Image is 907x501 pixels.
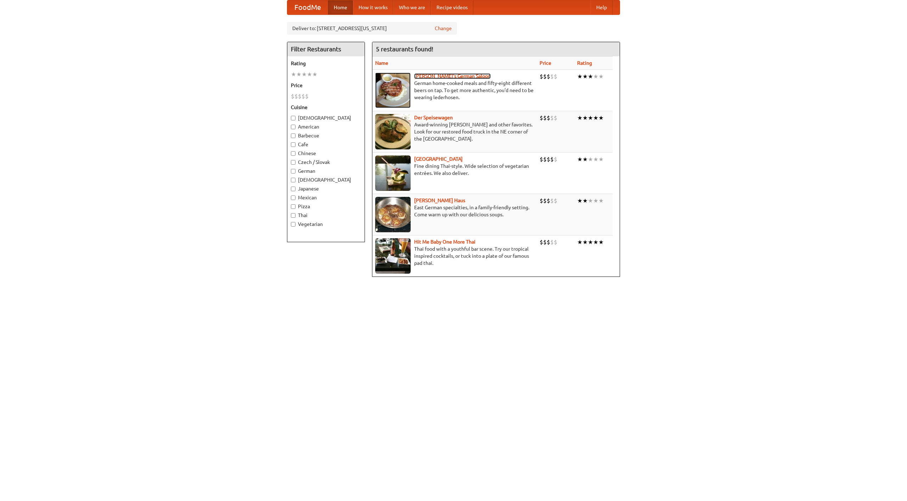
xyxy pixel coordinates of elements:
p: Thai food with a youthful bar scene. Try our tropical inspired cocktails, or tuck into a plate of... [375,245,534,267]
li: ★ [312,70,317,78]
p: Fine dining Thai-style. Wide selection of vegetarian entrées. We also deliver. [375,163,534,177]
li: ★ [582,155,588,163]
li: $ [550,155,554,163]
li: ★ [582,73,588,80]
li: $ [540,155,543,163]
a: [PERSON_NAME]'s German Saloon [414,73,491,79]
a: Recipe videos [431,0,473,15]
li: $ [550,73,554,80]
li: ★ [588,197,593,205]
a: Home [328,0,353,15]
li: $ [540,114,543,122]
label: [DEMOGRAPHIC_DATA] [291,176,361,183]
li: ★ [582,114,588,122]
a: How it works [353,0,393,15]
li: ★ [598,155,604,163]
li: ★ [588,238,593,246]
li: $ [550,238,554,246]
img: speisewagen.jpg [375,114,411,149]
li: ★ [593,155,598,163]
li: $ [554,114,557,122]
h5: Rating [291,60,361,67]
li: ★ [296,70,302,78]
input: Japanese [291,187,295,191]
li: $ [543,197,547,205]
li: ★ [598,197,604,205]
li: ★ [307,70,312,78]
img: satay.jpg [375,155,411,191]
input: Thai [291,213,295,218]
li: $ [543,73,547,80]
li: $ [550,197,554,205]
label: Czech / Slovak [291,159,361,166]
p: East German specialties, in a family-friendly setting. Come warm up with our delicious soups. [375,204,534,218]
input: American [291,125,295,129]
li: $ [294,92,298,100]
li: ★ [577,114,582,122]
p: German home-cooked meals and fifty-eight different beers on tap. To get more authentic, you'd nee... [375,80,534,101]
li: ★ [582,197,588,205]
a: Help [591,0,613,15]
ng-pluralize: 5 restaurants found! [376,46,433,52]
a: Rating [577,60,592,66]
li: $ [554,238,557,246]
b: [GEOGRAPHIC_DATA] [414,156,463,162]
li: $ [547,73,550,80]
label: Barbecue [291,132,361,139]
input: [DEMOGRAPHIC_DATA] [291,116,295,120]
label: Pizza [291,203,361,210]
img: esthers.jpg [375,73,411,108]
li: $ [543,114,547,122]
label: Mexican [291,194,361,201]
input: Vegetarian [291,222,295,227]
li: $ [540,197,543,205]
li: ★ [291,70,296,78]
h5: Cuisine [291,104,361,111]
a: Price [540,60,551,66]
input: Mexican [291,195,295,200]
input: Cafe [291,142,295,147]
input: [DEMOGRAPHIC_DATA] [291,178,295,182]
li: $ [547,114,550,122]
label: Japanese [291,185,361,192]
h5: Price [291,82,361,89]
li: ★ [593,114,598,122]
li: $ [547,197,550,205]
li: ★ [598,73,604,80]
input: German [291,169,295,173]
img: babythai.jpg [375,238,411,274]
li: ★ [302,70,307,78]
label: Vegetarian [291,221,361,228]
li: ★ [593,73,598,80]
li: $ [302,92,305,100]
label: Cafe [291,141,361,148]
li: ★ [598,114,604,122]
li: ★ [577,238,582,246]
li: $ [550,114,554,122]
li: ★ [588,155,593,163]
li: $ [543,238,547,246]
input: Czech / Slovak [291,160,295,165]
li: $ [543,155,547,163]
a: Name [375,60,388,66]
p: Award-winning [PERSON_NAME] and other favorites. Look for our restored food truck in the NE corne... [375,121,534,142]
li: ★ [582,238,588,246]
li: ★ [593,238,598,246]
a: Der Speisewagen [414,115,453,120]
div: Deliver to: [STREET_ADDRESS][US_STATE] [287,22,457,35]
li: $ [540,238,543,246]
h4: Filter Restaurants [287,42,365,56]
input: Pizza [291,204,295,209]
a: [PERSON_NAME] Haus [414,198,465,203]
label: Thai [291,212,361,219]
a: Hit Me Baby One More Thai [414,239,475,245]
li: $ [547,155,550,163]
a: FoodMe [287,0,328,15]
li: ★ [577,197,582,205]
input: Chinese [291,151,295,156]
li: ★ [588,73,593,80]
